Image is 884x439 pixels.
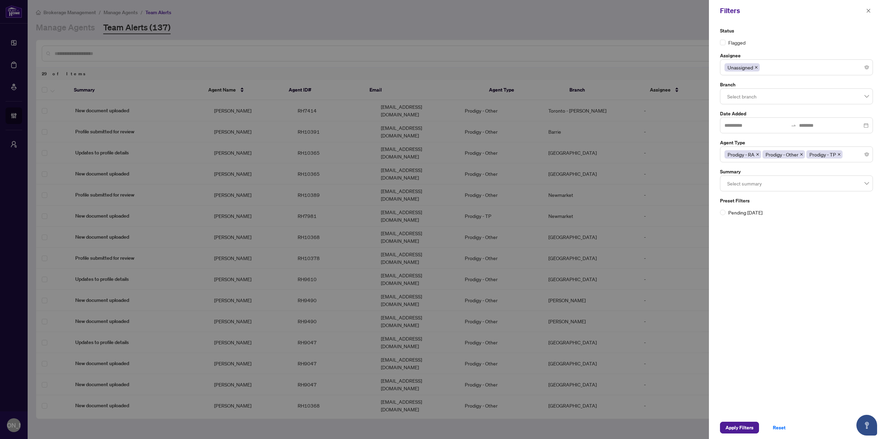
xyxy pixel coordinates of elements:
[720,52,873,59] label: Assignee
[720,197,873,204] label: Preset Filters
[791,123,796,128] span: to
[856,415,877,436] button: Open asap
[866,8,871,13] span: close
[755,66,758,69] span: close
[762,150,805,159] span: Prodigy - Other
[766,151,798,158] span: Prodigy - Other
[720,27,873,35] label: Status
[791,123,796,128] span: swap-right
[720,422,759,433] button: Apply Filters
[720,6,864,16] div: Filters
[728,151,755,158] span: Prodigy - RA
[724,150,761,159] span: Prodigy - RA
[865,152,869,156] span: close-circle
[726,209,765,216] span: Pending [DATE]
[720,139,873,146] label: Agent Type
[728,64,753,71] span: Unassigned
[720,168,873,175] label: Summary
[865,65,869,69] span: close-circle
[726,422,753,433] span: Apply Filters
[773,422,786,433] span: Reset
[728,39,746,46] span: Flagged
[800,153,803,156] span: close
[724,63,760,71] span: Unassigned
[756,153,759,156] span: close
[809,151,836,158] span: Prodigy - TP
[837,153,841,156] span: close
[720,81,873,88] label: Branch
[767,422,791,433] button: Reset
[806,150,843,159] span: Prodigy - TP
[720,110,873,117] label: Date Added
